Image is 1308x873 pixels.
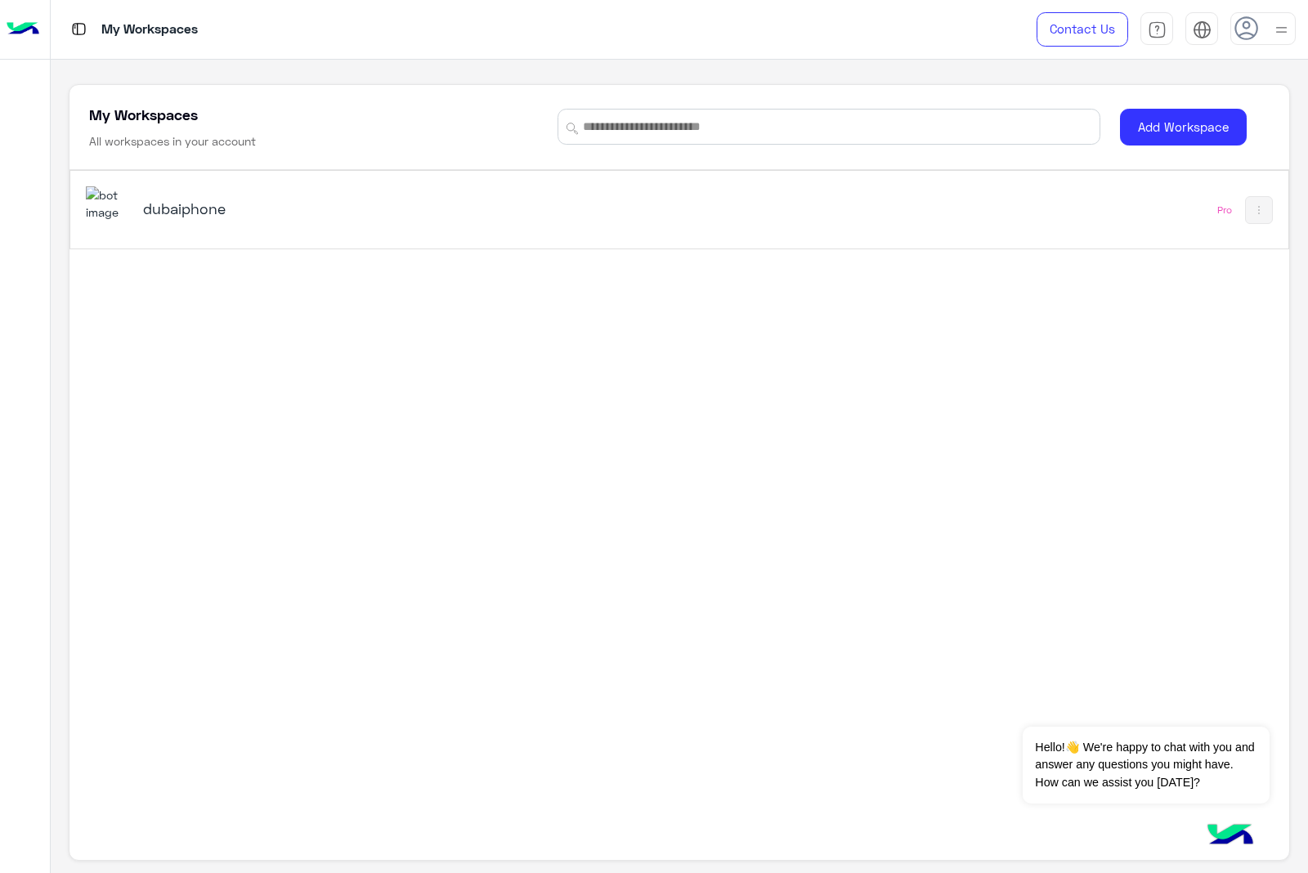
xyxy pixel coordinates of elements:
[1202,808,1259,865] img: hulul-logo.png
[86,186,130,222] img: 1403182699927242
[1120,109,1247,145] button: Add Workspace
[1037,12,1128,47] a: Contact Us
[1193,20,1212,39] img: tab
[1023,727,1269,804] span: Hello!👋 We're happy to chat with you and answer any questions you might have. How can we assist y...
[89,133,256,150] h6: All workspaces in your account
[7,12,39,47] img: Logo
[1217,204,1232,217] div: Pro
[1271,20,1292,40] img: profile
[1148,20,1167,39] img: tab
[1140,12,1173,47] a: tab
[101,19,198,41] p: My Workspaces
[89,105,198,124] h5: My Workspaces
[143,199,571,218] h5: dubaiphone
[69,19,89,39] img: tab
